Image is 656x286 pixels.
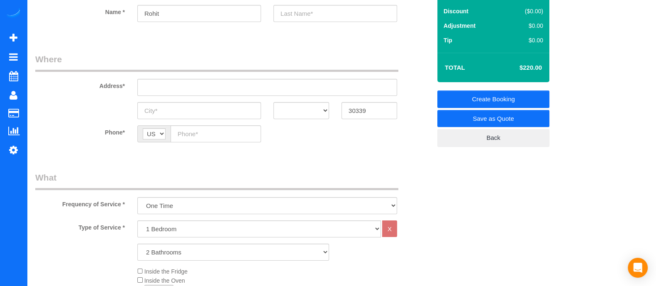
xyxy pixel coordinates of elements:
label: Tip [444,36,452,44]
label: Phone* [29,125,131,137]
input: City* [137,102,261,119]
input: Last Name* [273,5,397,22]
legend: Where [35,53,398,72]
input: Phone* [171,125,261,142]
a: Back [437,129,549,147]
span: Inside the Fridge [144,268,188,275]
a: Create Booking [437,90,549,108]
label: Adjustment [444,22,476,30]
label: Frequency of Service * [29,197,131,208]
h4: $220.00 [495,64,542,71]
div: $0.00 [505,22,543,30]
label: Type of Service * [29,220,131,232]
a: Save as Quote [437,110,549,127]
label: Address* [29,79,131,90]
img: Automaid Logo [5,8,22,20]
legend: What [35,171,398,190]
div: Open Intercom Messenger [628,258,648,278]
input: First Name* [137,5,261,22]
div: $0.00 [505,36,543,44]
span: Inside the Oven [144,277,185,284]
input: Zip Code* [341,102,397,119]
div: ($0.00) [505,7,543,15]
label: Name * [29,5,131,16]
strong: Total [445,64,465,71]
label: Discount [444,7,468,15]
